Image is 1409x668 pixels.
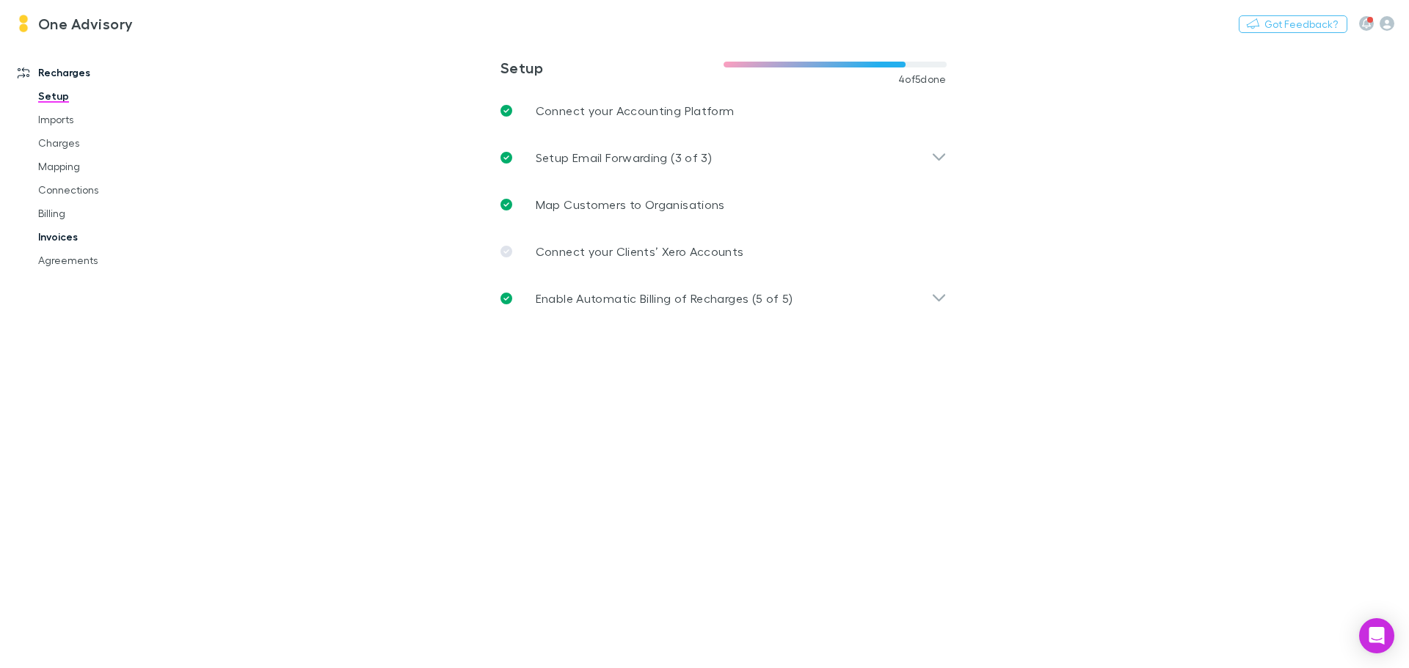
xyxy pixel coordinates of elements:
a: Recharges [3,61,198,84]
a: Charges [23,131,198,155]
a: Billing [23,202,198,225]
div: Enable Automatic Billing of Recharges (5 of 5) [489,275,958,322]
a: Mapping [23,155,198,178]
div: Setup Email Forwarding (3 of 3) [489,134,958,181]
a: Connect your Clients’ Xero Accounts [489,228,958,275]
a: Map Customers to Organisations [489,181,958,228]
a: Invoices [23,225,198,249]
span: 4 of 5 done [898,73,947,85]
h3: Setup [500,59,724,76]
p: Connect your Accounting Platform [536,102,735,120]
a: Agreements [23,249,198,272]
div: Open Intercom Messenger [1359,618,1394,653]
a: One Advisory [6,6,142,41]
a: Imports [23,108,198,131]
a: Connections [23,178,198,202]
p: Enable Automatic Billing of Recharges (5 of 5) [536,290,793,307]
h3: One Advisory [38,15,134,32]
p: Setup Email Forwarding (3 of 3) [536,149,712,166]
a: Setup [23,84,198,108]
p: Connect your Clients’ Xero Accounts [536,243,744,260]
img: One Advisory's Logo [15,15,32,32]
a: Connect your Accounting Platform [489,87,958,134]
p: Map Customers to Organisations [536,196,725,213]
button: Got Feedback? [1239,15,1347,33]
